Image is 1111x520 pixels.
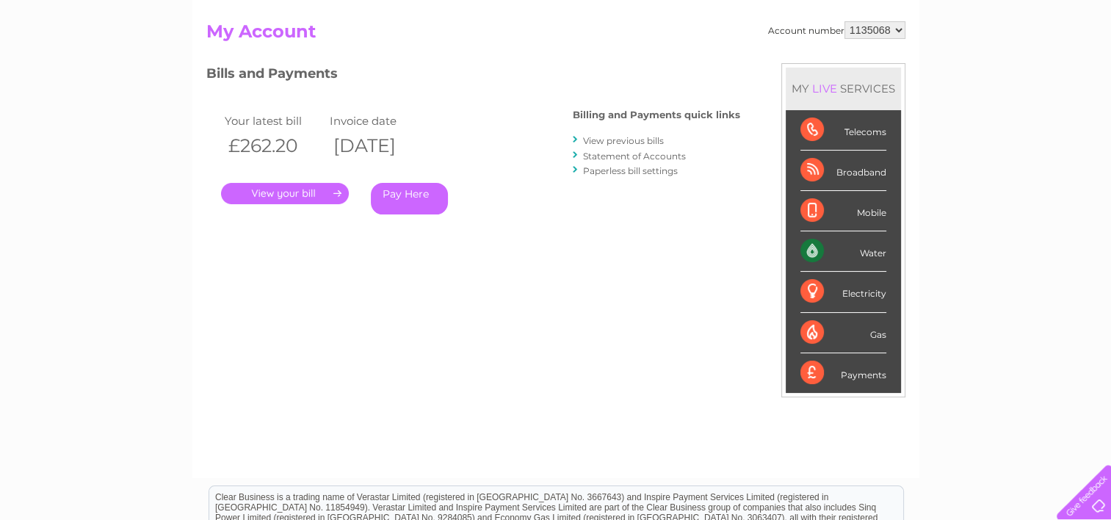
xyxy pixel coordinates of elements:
[800,191,886,231] div: Mobile
[209,8,903,71] div: Clear Business is a trading name of Verastar Limited (registered in [GEOGRAPHIC_DATA] No. 3667643...
[1063,62,1097,73] a: Log out
[1013,62,1049,73] a: Contact
[206,21,905,49] h2: My Account
[371,183,448,214] a: Pay Here
[800,313,886,353] div: Gas
[834,7,936,26] a: 0333 014 3131
[583,135,664,146] a: View previous bills
[221,183,349,204] a: .
[206,63,740,89] h3: Bills and Payments
[786,68,901,109] div: MY SERVICES
[573,109,740,120] h4: Billing and Payments quick links
[221,111,327,131] td: Your latest bill
[853,62,880,73] a: Water
[583,151,686,162] a: Statement of Accounts
[800,272,886,312] div: Electricity
[326,131,432,161] th: [DATE]
[983,62,1005,73] a: Blog
[583,165,678,176] a: Paperless bill settings
[39,38,114,83] img: logo.png
[889,62,922,73] a: Energy
[800,151,886,191] div: Broadband
[800,353,886,393] div: Payments
[221,131,327,161] th: £262.20
[800,231,886,272] div: Water
[930,62,974,73] a: Telecoms
[800,110,886,151] div: Telecoms
[768,21,905,39] div: Account number
[326,111,432,131] td: Invoice date
[809,82,840,95] div: LIVE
